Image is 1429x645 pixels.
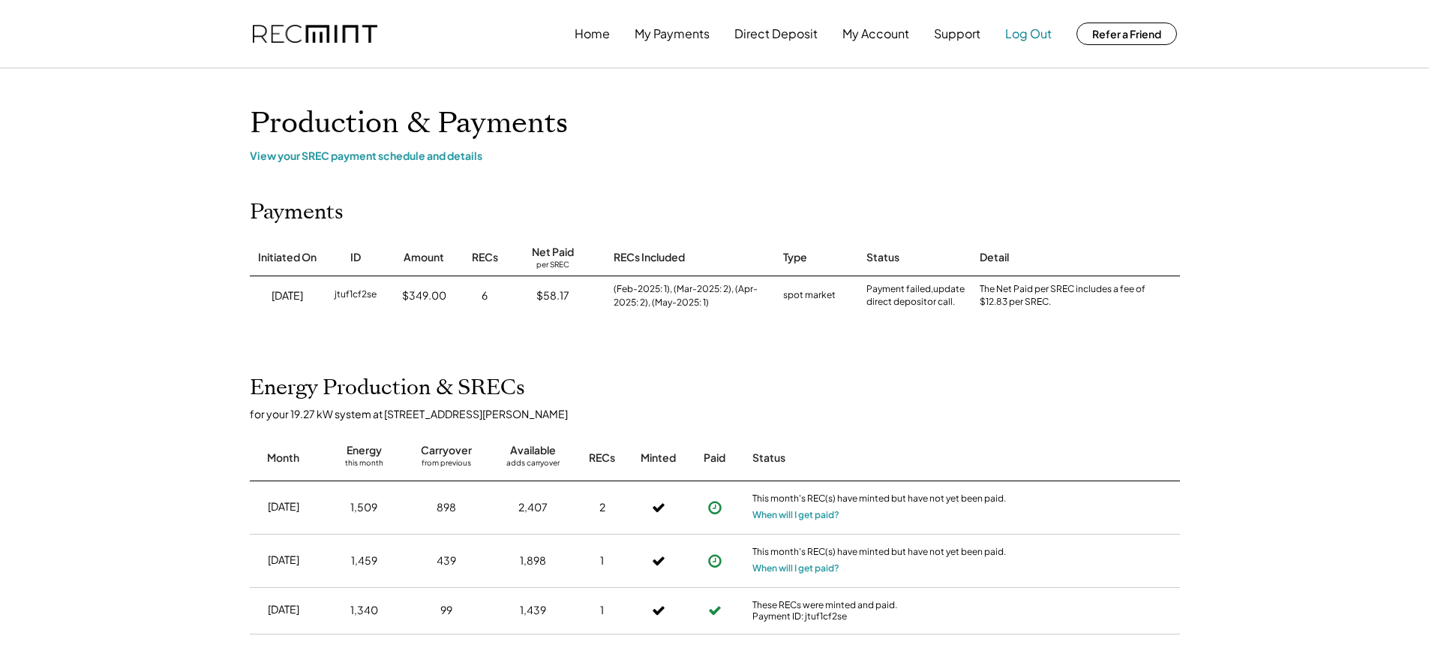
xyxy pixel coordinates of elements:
[704,496,726,519] button: Payment approved, but not yet initiated.
[752,546,1007,561] div: This month's REC(s) have minted but have not yet been paid.
[980,250,1009,265] div: Detail
[267,451,299,466] div: Month
[437,553,456,568] div: 439
[783,288,836,303] div: spot market
[704,550,726,572] button: Payment approved, but not yet initiated.
[614,282,768,309] div: (Feb-2025: 1), (Mar-2025: 2), (Apr-2025: 2), (May-2025: 1)
[250,375,525,401] h2: Energy Production & SRECs
[600,553,604,568] div: 1
[866,283,965,309] div: Payment failed, or call.
[422,458,471,473] div: from previous
[752,493,1007,508] div: This month's REC(s) have minted but have not yet been paid.
[437,500,456,515] div: 898
[250,407,1195,420] div: for your 19.27 kW system at [STREET_ADDRESS][PERSON_NAME]
[980,283,1152,309] div: The Net Paid per SREC includes a fee of $12.83 per SREC.
[734,19,818,49] button: Direct Deposit
[472,250,498,265] div: RECs
[250,200,344,225] h2: Payments
[482,288,488,303] div: 6
[934,19,980,49] button: Support
[536,260,569,271] div: per SREC
[250,149,1180,162] div: View your SREC payment schedule and details
[440,603,452,618] div: 99
[351,553,377,568] div: 1,459
[1076,23,1177,45] button: Refer a Friend
[704,451,725,466] div: Paid
[752,508,839,523] button: When will I get paid?
[866,250,899,265] div: Status
[532,245,574,260] div: Net Paid
[599,500,605,515] div: 2
[635,19,710,49] button: My Payments
[350,603,378,618] div: 1,340
[1005,19,1052,49] button: Log Out
[752,561,839,576] button: When will I get paid?
[350,250,361,265] div: ID
[335,288,377,303] div: jtuf1cf2se
[268,602,299,617] div: [DATE]
[520,603,546,618] div: 1,439
[510,443,556,458] div: Available
[600,603,604,618] div: 1
[752,451,1007,466] div: Status
[589,451,615,466] div: RECs
[842,19,909,49] button: My Account
[268,553,299,568] div: [DATE]
[347,443,382,458] div: Energy
[575,19,610,49] button: Home
[641,451,676,466] div: Minted
[536,288,569,303] div: $58.17
[506,458,560,473] div: adds carryover
[402,288,446,303] div: $349.00
[404,250,444,265] div: Amount
[866,283,966,307] a: update direct deposit
[421,443,472,458] div: Carryover
[258,250,317,265] div: Initiated On
[783,250,807,265] div: Type
[518,500,548,515] div: 2,407
[345,458,383,473] div: this month
[253,25,377,44] img: recmint-logotype%403x.png
[520,553,546,568] div: 1,898
[272,288,303,303] div: [DATE]
[268,499,299,514] div: [DATE]
[250,106,1180,141] h1: Production & Payments
[752,599,1007,622] div: These RECs were minted and paid. Payment ID: jtuf1cf2se
[350,500,377,515] div: 1,509
[614,250,685,265] div: RECs Included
